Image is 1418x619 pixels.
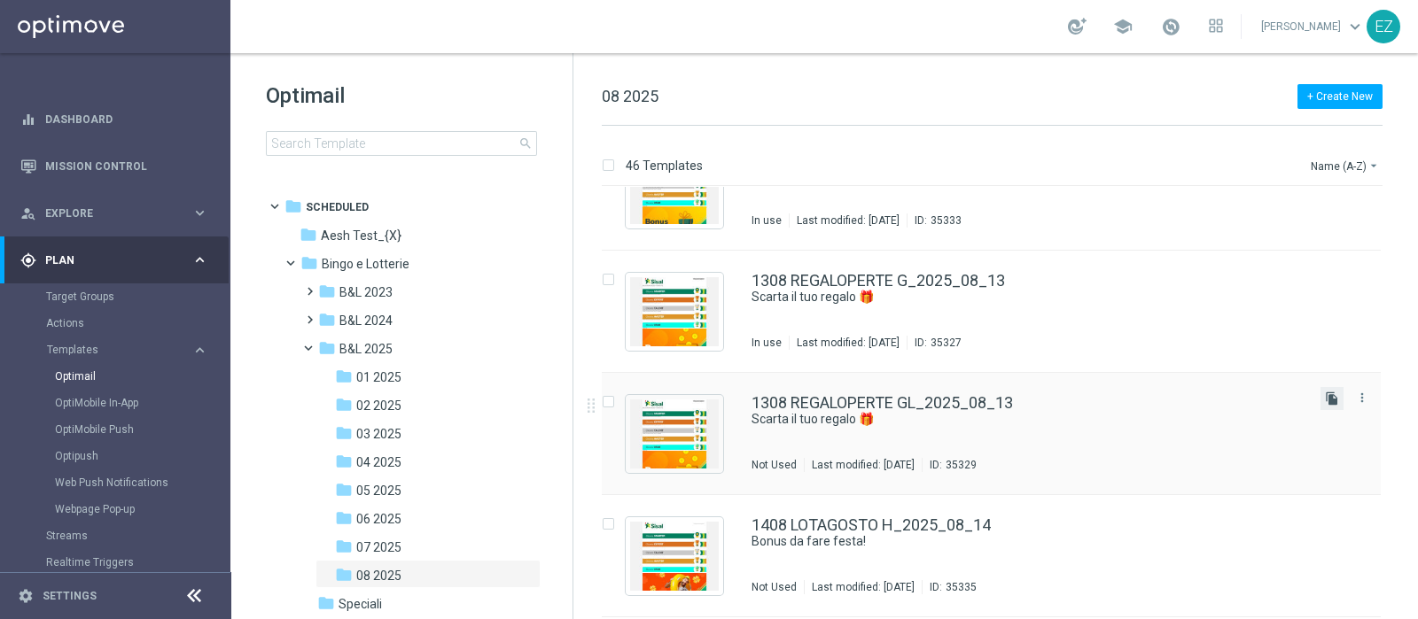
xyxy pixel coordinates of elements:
span: 08 2025 [356,568,401,584]
i: folder [335,566,353,584]
i: folder [284,197,302,215]
div: Optimail [55,363,229,390]
i: folder [335,509,353,527]
div: ID: [907,336,962,350]
div: Not Used [752,458,797,472]
div: Mission Control [20,143,208,190]
i: keyboard_arrow_right [191,205,208,221]
a: Scarta il tuo regalo 🎁​ [752,411,1266,428]
div: Press SPACE to select this row. [584,251,1414,373]
button: gps_fixed Plan keyboard_arrow_right [19,253,209,267]
button: person_search Explore keyboard_arrow_right [19,206,209,221]
i: keyboard_arrow_right [191,251,208,268]
i: folder [300,226,317,244]
i: person_search [20,205,36,221]
span: search [518,136,533,151]
a: OptiMobile Push [55,422,184,437]
span: B&L 2023 [339,284,393,300]
div: Not Used [752,580,797,594]
div: Realtime Triggers [46,549,229,576]
div: Bonus da fare festa! [752,533,1306,550]
i: equalizer [20,112,36,128]
div: Plan [20,252,191,268]
button: equalizer Dashboard [19,112,209,127]
i: file_copy [1325,391,1339,406]
i: arrow_drop_down [1367,159,1381,173]
i: folder [317,594,335,612]
img: 35333.jpeg [630,155,719,224]
span: Scheduled [306,199,369,215]
a: Scarta il tuo regalo 🎁​ [752,289,1266,306]
button: Name (A-Z)arrow_drop_down [1309,155,1383,176]
a: Optimail [55,369,184,383]
div: 35335 [946,580,977,594]
a: Settings [43,591,97,601]
button: more_vert [1353,387,1371,408]
div: Optipush [55,443,229,469]
div: Scarta il tuo regalo 🎁​ [752,411,1306,428]
span: school [1113,17,1133,36]
span: B&L 2025 [339,341,393,357]
div: Last modified: [DATE] [790,213,907,228]
a: Dashboard [45,96,208,143]
span: 03 2025 [356,426,401,442]
div: Web Push Notifications [55,469,229,496]
button: file_copy [1321,387,1344,410]
div: Last modified: [DATE] [790,336,907,350]
img: 35329.jpeg [630,399,719,468]
i: folder [335,481,353,499]
img: 35327.jpeg [630,277,719,346]
span: 04 2025 [356,454,401,470]
div: Press SPACE to select this row. [584,128,1414,251]
div: ID: [907,213,962,228]
a: Streams [46,529,184,543]
a: [PERSON_NAME]keyboard_arrow_down [1259,13,1367,40]
div: Templates [46,337,229,522]
a: Bonus da fare festa! [752,533,1266,550]
i: gps_fixed [20,252,36,268]
i: folder [300,254,318,272]
div: OptiMobile Push [55,416,229,443]
div: Press SPACE to select this row. [584,373,1414,495]
a: 1408 LOTAGOSTO H_2025_08_14 [752,517,991,533]
div: ID: [922,580,977,594]
div: OptiMobile In-App [55,390,229,416]
div: Last modified: [DATE] [805,458,922,472]
div: Webpage Pop-up [55,496,229,522]
i: settings [18,588,34,604]
div: 35327 [931,336,962,350]
i: folder [318,311,336,329]
i: folder [335,368,353,385]
div: 35333 [931,213,962,228]
div: Last modified: [DATE] [805,580,922,594]
div: In use [752,336,782,350]
span: Bingo e Lotterie [322,256,409,272]
div: In use [752,213,782,228]
span: Speciali [339,596,382,612]
span: 06 2025 [356,511,401,527]
h1: Optimail [266,81,537,110]
span: keyboard_arrow_down [1345,17,1365,36]
div: Actions [46,310,229,337]
a: Target Groups [46,290,184,304]
button: Mission Control [19,159,209,174]
a: Optipush [55,449,184,463]
div: Press SPACE to select this row. [584,495,1414,617]
i: keyboard_arrow_right [191,342,208,359]
div: 35329 [946,458,977,472]
span: B&L 2024 [339,313,393,329]
button: + Create New [1297,84,1383,109]
div: Streams [46,522,229,549]
input: Search Template [266,131,537,156]
div: Templates [47,344,191,355]
div: Explore [20,205,191,221]
i: folder [335,424,353,442]
div: ID: [922,458,977,472]
img: 35335.jpeg [630,522,719,591]
span: 02 2025 [356,398,401,414]
button: Templates keyboard_arrow_right [46,343,209,357]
